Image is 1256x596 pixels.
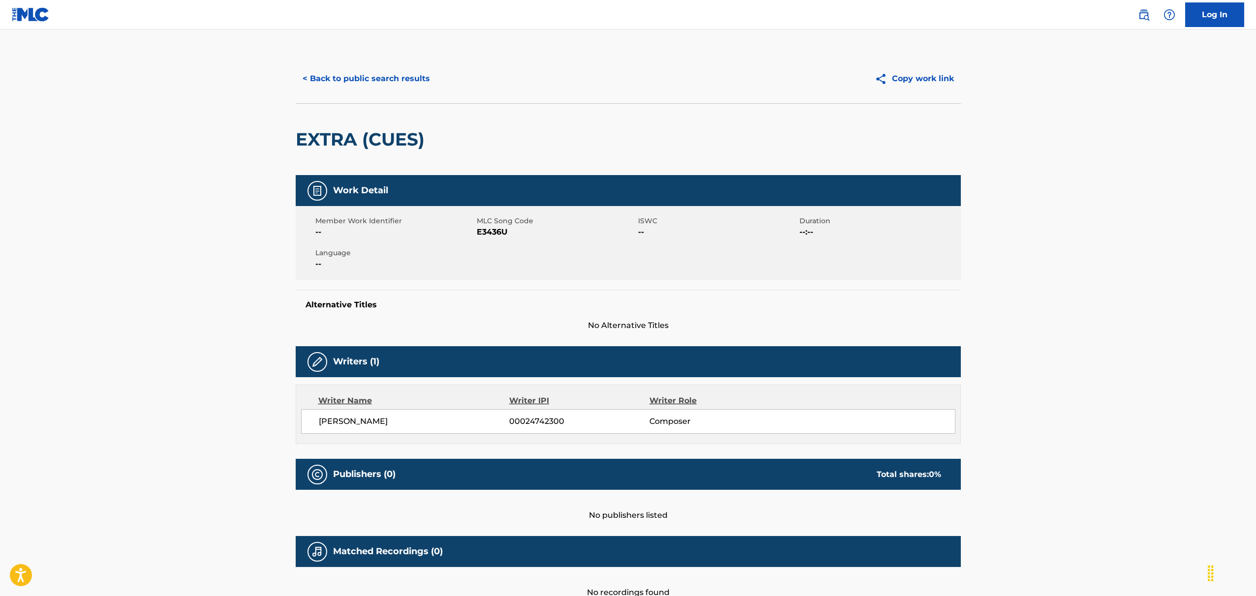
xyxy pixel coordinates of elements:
h5: Writers (1) [333,356,379,367]
div: Writer IPI [509,395,649,407]
button: < Back to public search results [296,66,437,91]
button: Copy work link [868,66,961,91]
span: Member Work Identifier [315,216,474,226]
a: Log In [1185,2,1244,27]
h2: EXTRA (CUES) [296,128,429,150]
span: Duration [799,216,958,226]
img: Work Detail [311,185,323,197]
span: --:-- [799,226,958,238]
div: Writer Role [649,395,777,407]
iframe: Chat Widget [1207,549,1256,596]
img: MLC Logo [12,7,50,22]
div: Help [1160,5,1179,25]
span: Composer [649,416,777,427]
img: Copy work link [875,73,892,85]
span: ISWC [638,216,797,226]
span: -- [315,258,474,270]
span: -- [638,226,797,238]
div: No publishers listed [296,490,961,521]
h5: Publishers (0) [333,469,396,480]
h5: Matched Recordings (0) [333,546,443,557]
div: Total shares: [877,469,941,480]
a: Public Search [1134,5,1154,25]
img: Writers [311,356,323,368]
span: No Alternative Titles [296,320,961,331]
span: E3436U [477,226,636,238]
img: Matched Recordings [311,546,323,558]
span: Language [315,248,474,258]
img: search [1138,9,1150,21]
span: [PERSON_NAME] [319,416,510,427]
div: Drag [1203,559,1219,588]
span: MLC Song Code [477,216,636,226]
img: Publishers [311,469,323,480]
h5: Work Detail [333,185,388,196]
span: -- [315,226,474,238]
div: Writer Name [318,395,510,407]
span: 0 % [929,470,941,479]
span: 00024742300 [509,416,649,427]
h5: Alternative Titles [306,300,951,310]
img: help [1164,9,1175,21]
